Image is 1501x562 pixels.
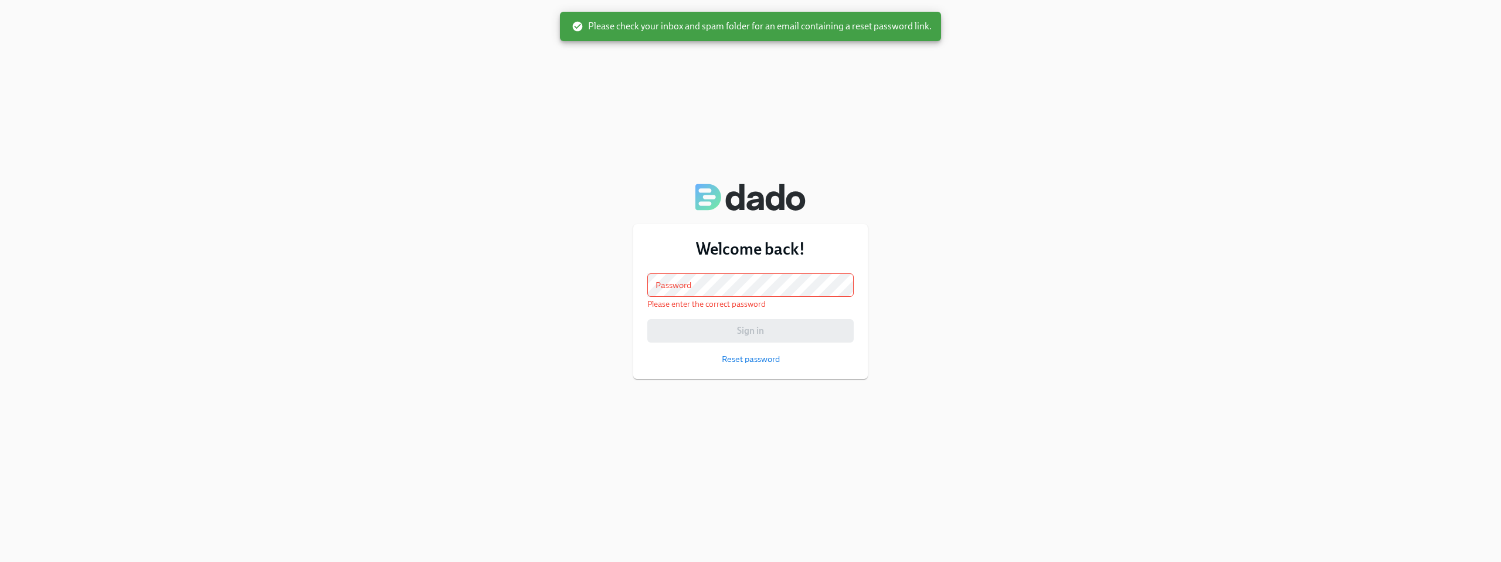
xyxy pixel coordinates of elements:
[722,353,780,365] button: Reset password
[572,20,932,33] span: Please check your inbox and spam folder for an email containing a reset password link.
[647,238,854,259] h3: Welcome back!
[647,299,854,310] p: Please enter the correct password
[695,183,806,211] img: Dado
